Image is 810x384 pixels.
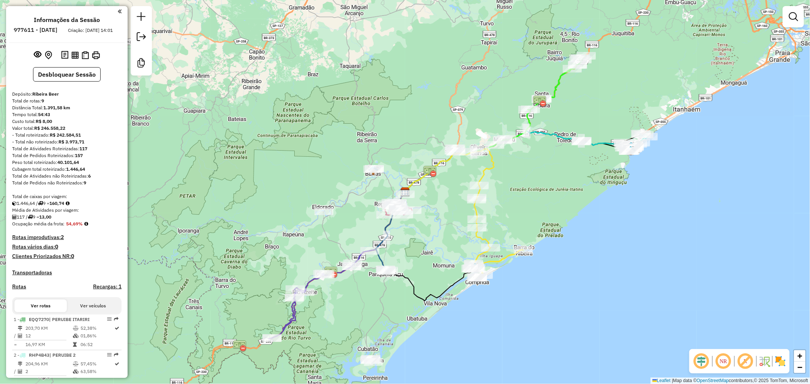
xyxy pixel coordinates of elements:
[364,358,383,366] div: Atividade não roteirizada - DIEGO SILVERIO MATHA
[80,324,114,332] td: 52,38%
[73,362,79,366] i: % de utilização do peso
[14,299,67,312] button: Ver rotas
[67,299,119,312] button: Ver veículos
[14,27,58,33] h6: 977611 - [DATE]
[400,187,410,197] img: Ribeira Beer
[107,317,112,321] em: Opções
[14,368,17,375] td: /
[361,355,380,363] div: Atividade não roteirizada - ALEXSANDRA SILVA DE
[61,234,64,241] strong: 2
[14,316,90,322] span: 1 -
[12,118,122,125] div: Custo total:
[66,221,83,227] strong: 54,69%
[774,355,786,367] img: Exibir/Ocultar setores
[107,353,112,357] em: Opções
[28,215,33,219] i: Total de rotas
[12,166,122,173] div: Cubagem total roteirizado:
[114,317,118,321] em: Rota exportada
[33,49,43,61] button: Exibir sessão original
[134,29,149,46] a: Exportar sessão
[626,146,636,156] img: Peruibe
[49,316,90,322] span: | PERUIBE ITARIRI
[80,50,90,61] button: Visualizar Romaneio
[324,266,338,279] img: PEDAGIO CAJATI
[33,67,101,82] button: Desbloquear Sessão
[66,166,85,172] strong: 1.446,64
[12,234,122,241] h4: Rotas improdutivas:
[25,332,73,340] td: 12
[34,125,65,131] strong: R$ 246.558,22
[12,179,122,186] div: Total de Pedidos não Roteirizados:
[25,368,73,375] td: 2
[50,132,81,138] strong: R$ 242.584,51
[14,352,76,358] span: 2 -
[115,326,120,330] i: Rota otimizada
[115,362,120,366] i: Rota otimizada
[12,207,122,214] div: Média de Atividades por viagem:
[25,324,73,332] td: 203,70 KM
[12,200,122,207] div: 1.446,64 / 9 =
[32,91,59,97] strong: Ribeira Beer
[14,376,17,384] td: =
[758,355,771,367] img: Fluxo de ruas
[39,214,51,220] strong: 13,00
[12,283,26,290] h4: Rotas
[797,362,802,372] span: −
[65,27,116,34] div: Criação: [DATE] 14:01
[18,334,22,338] i: Total de Atividades
[80,360,114,368] td: 57,45%
[41,98,44,104] strong: 9
[134,9,149,26] a: Nova sessão e pesquisa
[12,193,122,200] div: Total de caixas por viagem:
[58,139,84,145] strong: R$ 3.973,71
[60,49,70,61] button: Logs desbloquear sessão
[692,352,711,370] span: Ocultar deslocamento
[12,244,122,250] h4: Rotas vários dias:
[797,351,802,360] span: +
[12,104,122,111] div: Distância Total:
[71,253,74,260] strong: 0
[55,243,58,250] strong: 0
[363,165,382,173] div: Atividade não roteirizada - SUPERMERCADO GIOCAR
[12,201,17,206] i: Cubagem total roteirizado
[43,105,70,110] strong: 1.391,58 km
[84,180,86,186] strong: 9
[38,112,50,117] strong: 54:43
[114,353,118,357] em: Rota exportada
[73,326,79,330] i: % de utilização do peso
[12,152,122,159] div: Total de Pedidos Roteirizados:
[12,159,122,166] div: Peso total roteirizado:
[49,352,76,358] span: | PERUIBE 2
[12,111,122,118] div: Tempo total:
[470,263,480,272] img: Iguape
[12,215,17,219] i: Total de Atividades
[25,360,73,368] td: 204,96 KM
[314,208,333,215] div: Atividade não roteirizada - CAMILA MARIANO
[18,362,22,366] i: Distância Total
[34,16,100,24] h4: Informações da Sessão
[84,222,88,226] em: Média calculada utilizando a maior ocupação (%Peso ou %Cubagem) de cada rota da sessão. Rotas cro...
[736,352,755,370] span: Exibir rótulo
[36,118,52,124] strong: R$ 8,00
[12,91,122,98] div: Depósito:
[672,378,673,383] span: |
[12,173,122,179] div: Total de Atividades não Roteirizadas:
[73,342,77,347] i: Tempo total em rota
[12,269,122,276] h4: Transportadoras
[651,378,810,384] div: Map data © contributors,© 2025 TomTom, Microsoft
[73,369,79,374] i: % de utilização da cubagem
[714,352,733,370] span: Ocultar NR
[134,55,149,72] a: Criar modelo
[80,376,114,384] td: 06:07
[93,283,122,290] h4: Recargas: 1
[794,350,805,362] a: Zoom in
[29,316,49,322] span: EQQ7270
[365,165,384,173] div: Atividade não roteirizada - EMPORIO GIOCAR CONVE
[794,362,805,373] a: Zoom out
[118,7,122,16] a: Clique aqui para minimizar o painel
[697,378,729,383] a: OpenStreetMap
[43,49,54,61] button: Centralizar mapa no depósito ou ponto de apoio
[79,146,87,151] strong: 117
[12,214,122,220] div: 117 / 9 =
[38,201,43,206] i: Total de rotas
